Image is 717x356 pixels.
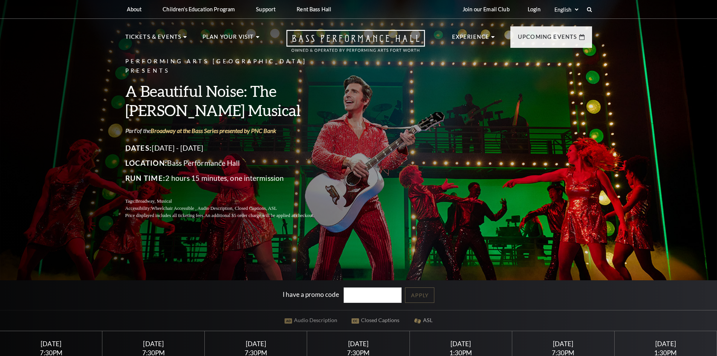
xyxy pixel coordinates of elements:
[111,350,196,356] div: 7:30PM
[125,81,332,120] h3: A Beautiful Noise: The [PERSON_NAME] Musical
[624,350,708,356] div: 1:30PM
[316,340,400,348] div: [DATE]
[452,32,490,46] p: Experience
[125,174,166,182] span: Run Time:
[125,144,152,152] span: Dates:
[214,340,298,348] div: [DATE]
[256,6,276,12] p: Support
[125,142,332,154] p: [DATE] - [DATE]
[151,206,277,211] span: Wheelchair Accessible , Audio Description, Closed Captions, ASL
[419,350,503,356] div: 1:30PM
[125,159,167,167] span: Location:
[163,6,235,12] p: Children's Education Program
[125,57,332,76] p: Performing Arts [GEOGRAPHIC_DATA] Presents
[553,6,580,13] select: Select:
[204,213,314,218] span: An additional $5 order charge will be applied at checkout.
[151,127,276,134] a: Broadway at the Bass Series presented by PNC Bank
[521,350,605,356] div: 7:30PM
[127,6,142,12] p: About
[419,340,503,348] div: [DATE]
[297,6,331,12] p: Rent Bass Hall
[9,350,93,356] div: 7:30PM
[283,290,339,298] label: I have a promo code
[521,340,605,348] div: [DATE]
[624,340,708,348] div: [DATE]
[202,32,254,46] p: Plan Your Visit
[135,199,172,204] span: Broadway, Musical
[125,172,332,184] p: 2 hours 15 minutes, one intermission
[214,350,298,356] div: 7:30PM
[316,350,400,356] div: 7:30PM
[125,127,332,135] p: Part of the
[9,340,93,348] div: [DATE]
[111,340,196,348] div: [DATE]
[125,157,332,169] p: Bass Performance Hall
[125,32,182,46] p: Tickets & Events
[518,32,577,46] p: Upcoming Events
[125,212,332,219] p: Price displayed includes all ticketing fees.
[125,198,332,205] p: Tags:
[125,205,332,212] p: Accessibility:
